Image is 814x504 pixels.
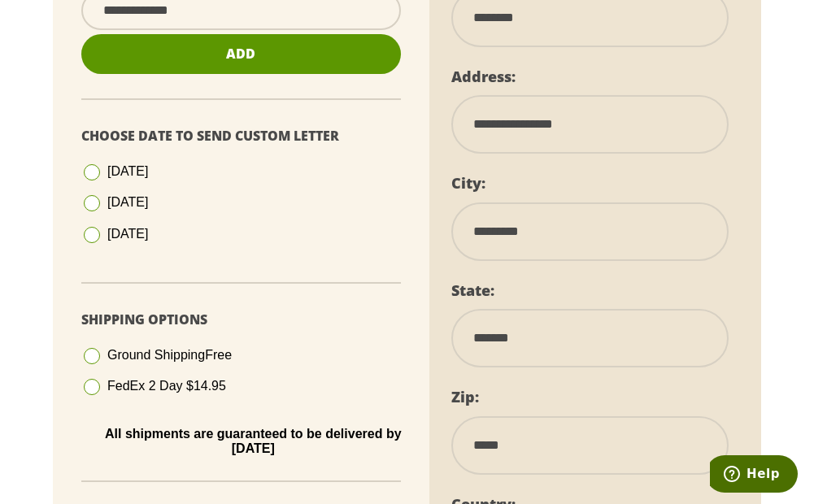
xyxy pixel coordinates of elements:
label: Address: [451,67,516,86]
iframe: Opens a widget where you can find more information [710,455,798,496]
label: Zip: [451,387,479,406]
span: [DATE] [107,227,148,241]
label: City: [451,173,485,193]
span: Ground Shipping [107,348,232,362]
label: State: [451,280,494,300]
p: Choose Date To Send Custom Letter [81,124,400,148]
span: Free [205,348,232,362]
button: Add [81,34,400,74]
span: [DATE] [107,164,148,178]
p: All shipments are guaranteed to be delivered by [DATE] [94,427,412,457]
span: FedEx 2 Day $14.95 [107,379,226,393]
span: Add [226,45,255,63]
p: Shipping Options [81,308,400,332]
span: [DATE] [107,195,148,209]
